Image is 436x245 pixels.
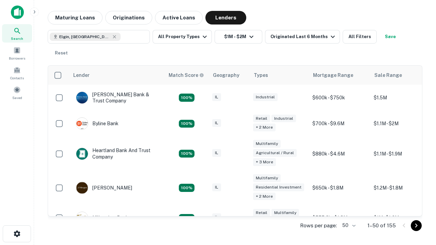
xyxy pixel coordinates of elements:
div: Capitalize uses an advanced AI algorithm to match your search with the best lender. The match sco... [169,71,204,79]
span: Contacts [10,75,24,81]
div: Lender [73,71,90,79]
img: picture [76,212,88,224]
a: Saved [2,83,32,102]
button: Active Loans [155,11,203,24]
div: Retail [253,209,270,217]
span: Saved [12,95,22,100]
div: Matching Properties: 16, hasApolloMatch: undefined [179,120,194,128]
div: 50 [340,220,357,230]
button: Maturing Loans [48,11,103,24]
div: + 3 more [253,158,276,166]
p: 1–50 of 155 [368,222,396,230]
th: Sale Range [370,66,432,85]
div: IL [212,93,221,101]
div: Millennium Bank [76,212,128,224]
td: $1.5M [370,85,432,111]
div: Multifamily [253,140,281,148]
td: $600k - $750k [309,85,370,111]
p: Rows per page: [300,222,337,230]
td: $555.3k - $1.8M [309,205,370,231]
th: Lender [69,66,165,85]
td: $880k - $4.6M [309,136,370,171]
div: + 2 more [253,124,276,131]
button: All Property Types [153,30,212,44]
button: Save your search to get updates of matches that match your search criteria. [379,30,401,44]
th: Mortgage Range [309,66,370,85]
button: All Filters [343,30,377,44]
div: Industrial [271,115,296,122]
img: picture [76,118,88,129]
button: Originations [105,11,152,24]
a: Borrowers [2,44,32,62]
div: Matching Properties: 28, hasApolloMatch: undefined [179,94,194,102]
th: Types [250,66,309,85]
div: Matching Properties: 19, hasApolloMatch: undefined [179,150,194,158]
th: Capitalize uses an advanced AI algorithm to match your search with the best lender. The match sco... [165,66,209,85]
button: Lenders [205,11,246,24]
div: Byline Bank [76,117,119,130]
div: Originated Last 6 Months [270,33,337,41]
th: Geography [209,66,250,85]
td: $650k - $1.8M [309,171,370,205]
img: picture [76,92,88,103]
div: IL [212,213,221,221]
div: Heartland Bank And Trust Company [76,147,158,160]
div: Types [254,71,268,79]
button: Reset [50,46,72,60]
span: Search [11,36,23,41]
span: Elgin, [GEOGRAPHIC_DATA], [GEOGRAPHIC_DATA] [59,34,110,40]
td: $700k - $9.6M [309,111,370,136]
span: Borrowers [9,55,25,61]
img: picture [76,148,88,160]
button: Go to next page [411,220,422,231]
div: IL [212,149,221,157]
div: Sale Range [374,71,402,79]
img: picture [76,182,88,194]
div: Multifamily [253,174,281,182]
div: Matching Properties: 24, hasApolloMatch: undefined [179,184,194,192]
div: Multifamily [271,209,299,217]
h6: Match Score [169,71,203,79]
a: Contacts [2,64,32,82]
td: $1.1M - $2M [370,111,432,136]
div: + 2 more [253,193,276,200]
div: IL [212,119,221,127]
td: $1M - $1.6M [370,205,432,231]
button: Originated Last 6 Months [265,30,340,44]
div: [PERSON_NAME] [76,182,132,194]
div: Matching Properties: 16, hasApolloMatch: undefined [179,214,194,222]
td: $1.1M - $1.9M [370,136,432,171]
button: $1M - $2M [215,30,262,44]
div: Agricultural / Rural [253,149,297,157]
iframe: Chat Widget [402,191,436,223]
div: Mortgage Range [313,71,353,79]
div: Industrial [253,93,278,101]
a: Search [2,24,32,43]
div: Retail [253,115,270,122]
div: IL [212,183,221,191]
img: capitalize-icon.png [11,5,24,19]
div: [PERSON_NAME] Bank & Trust Company [76,92,158,104]
div: Geography [213,71,239,79]
div: Residential Investment [253,183,304,191]
td: $1.2M - $1.8M [370,171,432,205]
